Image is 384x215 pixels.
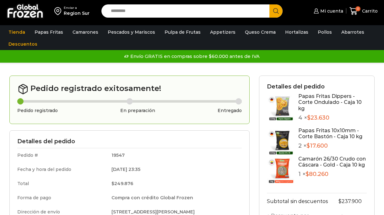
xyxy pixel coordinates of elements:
[298,156,366,168] a: Camarón 26/30 Crudo con Cáscara - Gold - Caja 10 kg
[355,6,360,11] span: 0
[17,162,107,177] td: Fecha y hora del pedido
[111,181,114,186] span: $
[338,198,342,204] span: $
[17,108,58,113] h3: Pedido registrado
[319,8,343,14] span: Mi cuenta
[360,8,378,14] span: Carrito
[17,138,242,145] h3: Detalles del pedido
[54,6,64,16] img: address-field-icon.svg
[306,171,328,178] bdi: 80.260
[298,93,362,111] a: Papas Fritas Dippers - Corte Ondulado - Caja 10 kg
[338,26,367,38] a: Abarrotes
[267,83,367,90] h3: Detalles del pedido
[120,108,155,113] h3: En preparación
[111,181,133,186] bdi: 249.876
[107,148,242,162] td: 19547
[31,26,66,38] a: Papas Fritas
[267,193,332,209] th: Subtotal sin descuentos
[306,142,310,149] span: $
[312,5,343,17] a: Mi cuenta
[349,4,378,19] a: 0 Carrito
[298,171,367,178] p: 1 ×
[269,4,283,18] button: Search button
[107,162,242,177] td: [DATE] 23:35
[307,114,311,121] span: $
[17,177,107,191] td: Total
[105,26,158,38] a: Pescados y Mariscos
[5,38,41,50] a: Descuentos
[5,26,28,38] a: Tienda
[242,26,279,38] a: Queso Crema
[64,10,89,16] div: Region Sur
[338,198,362,204] bdi: 237.900
[298,115,367,122] p: 4 ×
[307,114,329,121] bdi: 23.630
[315,26,335,38] a: Pollos
[64,6,89,10] div: Enviar a
[306,142,328,149] bdi: 17.600
[306,171,309,178] span: $
[282,26,311,38] a: Hortalizas
[17,191,107,205] td: Forma de pago
[161,26,204,38] a: Pulpa de Frutas
[69,26,101,38] a: Camarones
[298,143,367,150] p: 2 ×
[207,26,239,38] a: Appetizers
[218,108,242,113] h3: Entregado
[298,127,362,139] a: Papas Fritas 10x10mm - Corte Bastón - Caja 10 kg
[17,148,107,162] td: Pedido #
[17,83,242,95] h2: Pedido registrado exitosamente!
[107,191,242,205] td: Compra con crédito Global Frozen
